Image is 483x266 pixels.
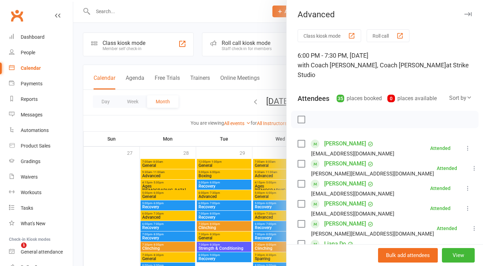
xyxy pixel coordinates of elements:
[9,76,73,92] a: Payments
[21,127,49,133] div: Automations
[324,198,366,209] a: [PERSON_NAME]
[442,248,475,263] button: View
[324,178,366,189] a: [PERSON_NAME]
[7,243,23,259] iframe: Intercom live chat
[337,94,382,103] div: places booked
[9,154,73,169] a: Gradings
[430,146,451,151] div: Attended
[9,200,73,216] a: Tasks
[311,169,434,178] div: [PERSON_NAME][EMAIL_ADDRESS][DOMAIN_NAME]
[21,205,33,211] div: Tasks
[387,95,395,102] div: 0
[324,138,366,149] a: [PERSON_NAME]
[324,218,366,229] a: [PERSON_NAME]
[311,229,434,238] div: [PERSON_NAME][EMAIL_ADDRESS][DOMAIN_NAME]
[21,143,50,149] div: Product Sales
[311,149,394,158] div: [EMAIL_ADDRESS][DOMAIN_NAME]
[311,189,394,198] div: [EMAIL_ADDRESS][DOMAIN_NAME]
[437,226,457,231] div: Attended
[298,51,472,80] div: 6:00 PM - 7:30 PM, [DATE]
[387,94,437,103] div: places available
[430,206,451,211] div: Attended
[9,45,73,60] a: People
[287,10,483,19] div: Advanced
[9,123,73,138] a: Automations
[9,107,73,123] a: Messages
[337,95,344,102] div: 35
[21,249,63,255] div: General attendance
[21,96,38,102] div: Reports
[324,158,366,169] a: [PERSON_NAME]
[298,61,446,69] span: with Coach [PERSON_NAME], Coach [PERSON_NAME]
[9,138,73,154] a: Product Sales
[21,112,42,117] div: Messages
[9,244,73,260] a: General attendance kiosk mode
[378,248,438,263] button: Bulk add attendees
[9,29,73,45] a: Dashboard
[21,34,45,40] div: Dashboard
[367,29,409,42] button: Roll call
[21,81,42,86] div: Payments
[21,159,40,164] div: Gradings
[437,166,457,171] div: Attended
[298,29,361,42] button: Class kiosk mode
[311,209,394,218] div: [EMAIL_ADDRESS][DOMAIN_NAME]
[21,190,41,195] div: Workouts
[21,65,41,71] div: Calendar
[21,243,27,248] span: 1
[9,169,73,185] a: Waivers
[324,238,346,249] a: Liana Do
[21,50,35,55] div: People
[8,7,26,24] a: Clubworx
[21,221,46,226] div: What's New
[9,92,73,107] a: Reports
[449,94,472,103] div: Sort by
[9,60,73,76] a: Calendar
[9,216,73,231] a: What's New
[9,185,73,200] a: Workouts
[21,174,38,180] div: Waivers
[298,94,329,103] div: Attendees
[430,186,451,191] div: Attended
